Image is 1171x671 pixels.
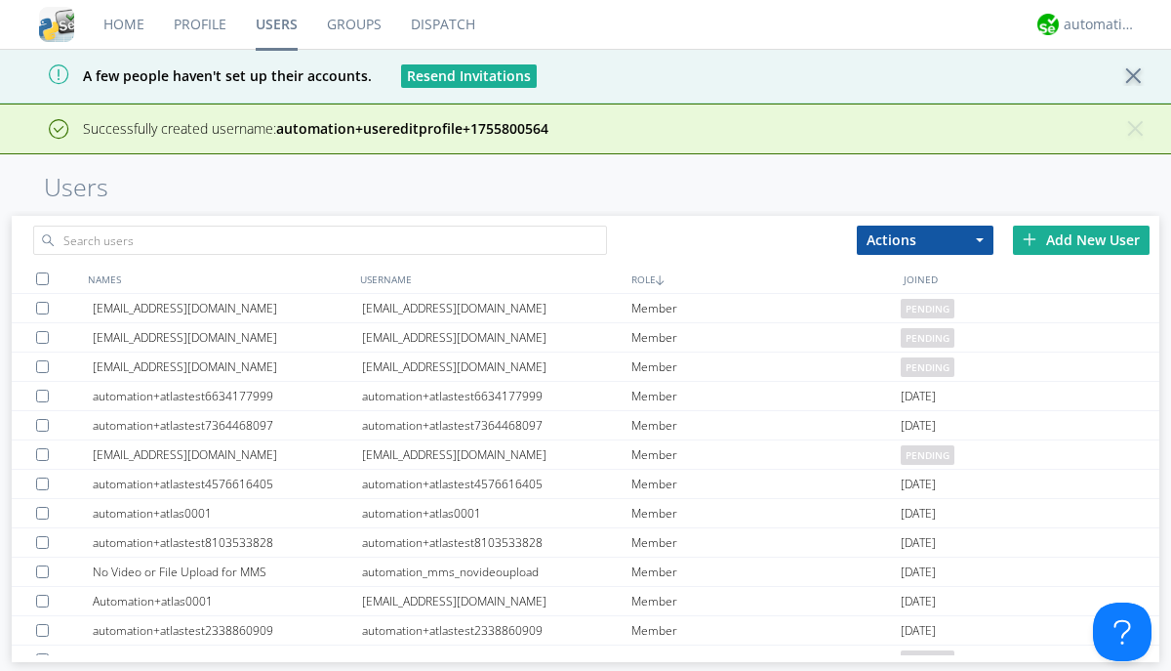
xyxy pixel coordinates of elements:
[631,616,901,645] div: Member
[83,119,548,138] span: Successfully created username:
[12,411,1159,440] a: automation+atlastest7364468097automation+atlastest7364468097Member[DATE]
[631,528,901,557] div: Member
[1093,603,1151,661] iframe: Toggle Customer Support
[12,587,1159,616] a: Automation+atlas0001[EMAIL_ADDRESS][DOMAIN_NAME]Member[DATE]
[362,587,631,615] div: [EMAIL_ADDRESS][DOMAIN_NAME]
[12,470,1159,499] a: automation+atlastest4576616405automation+atlastest4576616405Member[DATE]
[12,323,1159,353] a: [EMAIL_ADDRESS][DOMAIN_NAME][EMAIL_ADDRESS][DOMAIN_NAME]Memberpending
[12,528,1159,558] a: automation+atlastest8103533828automation+atlastest8103533828Member[DATE]
[362,558,631,586] div: automation_mms_novideoupload
[12,616,1159,646] a: automation+atlastest2338860909automation+atlastest2338860909Member[DATE]
[901,299,954,318] span: pending
[12,499,1159,528] a: automation+atlas0001automation+atlas0001Member[DATE]
[93,558,362,586] div: No Video or File Upload for MMS
[1064,15,1137,34] div: automation+atlas
[362,353,631,381] div: [EMAIL_ADDRESS][DOMAIN_NAME]
[93,499,362,527] div: automation+atlas0001
[33,226,607,255] input: Search users
[901,499,936,528] span: [DATE]
[12,440,1159,470] a: [EMAIL_ADDRESS][DOMAIN_NAME][EMAIL_ADDRESS][DOMAIN_NAME]Memberpending
[93,382,362,410] div: automation+atlastest6634177999
[12,382,1159,411] a: automation+atlastest6634177999automation+atlastest6634177999Member[DATE]
[93,323,362,352] div: [EMAIL_ADDRESS][DOMAIN_NAME]
[93,294,362,322] div: [EMAIL_ADDRESS][DOMAIN_NAME]
[631,499,901,527] div: Member
[901,587,936,616] span: [DATE]
[362,294,631,322] div: [EMAIL_ADDRESS][DOMAIN_NAME]
[631,353,901,381] div: Member
[1013,226,1150,255] div: Add New User
[901,528,936,558] span: [DATE]
[631,294,901,322] div: Member
[362,499,631,527] div: automation+atlas0001
[276,119,548,138] strong: automation+usereditprofile+1755800564
[631,587,901,615] div: Member
[901,616,936,646] span: [DATE]
[631,558,901,586] div: Member
[631,440,901,469] div: Member
[1023,232,1036,246] img: plus.svg
[901,382,936,411] span: [DATE]
[355,265,627,293] div: USERNAME
[93,353,362,381] div: [EMAIL_ADDRESS][DOMAIN_NAME]
[93,470,362,498] div: automation+atlastest4576616405
[626,265,899,293] div: ROLE
[631,323,901,352] div: Member
[83,265,355,293] div: NAMES
[93,616,362,645] div: automation+atlastest2338860909
[899,265,1171,293] div: JOINED
[857,226,993,255] button: Actions
[362,411,631,440] div: automation+atlastest7364468097
[401,64,537,88] button: Resend Invitations
[631,470,901,498] div: Member
[12,294,1159,323] a: [EMAIL_ADDRESS][DOMAIN_NAME][EMAIL_ADDRESS][DOMAIN_NAME]Memberpending
[901,470,936,499] span: [DATE]
[901,328,954,348] span: pending
[901,650,954,670] span: pending
[39,7,74,42] img: cddb5a64eb264b2086981ab96f4c1ba7
[1037,14,1059,35] img: d2d01cd9b4174d08988066c6d424eccd
[362,382,631,410] div: automation+atlastest6634177999
[15,66,372,85] span: A few people haven't set up their accounts.
[93,440,362,469] div: [EMAIL_ADDRESS][DOMAIN_NAME]
[12,353,1159,382] a: [EMAIL_ADDRESS][DOMAIN_NAME][EMAIL_ADDRESS][DOMAIN_NAME]Memberpending
[901,558,936,587] span: [DATE]
[362,323,631,352] div: [EMAIL_ADDRESS][DOMAIN_NAME]
[362,470,631,498] div: automation+atlastest4576616405
[901,445,954,465] span: pending
[631,382,901,410] div: Member
[362,440,631,469] div: [EMAIL_ADDRESS][DOMAIN_NAME]
[901,357,954,377] span: pending
[93,528,362,557] div: automation+atlastest8103533828
[12,558,1159,587] a: No Video or File Upload for MMSautomation_mms_novideouploadMember[DATE]
[93,587,362,615] div: Automation+atlas0001
[901,411,936,440] span: [DATE]
[362,528,631,557] div: automation+atlastest8103533828
[631,411,901,440] div: Member
[93,411,362,440] div: automation+atlastest7364468097
[362,616,631,645] div: automation+atlastest2338860909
